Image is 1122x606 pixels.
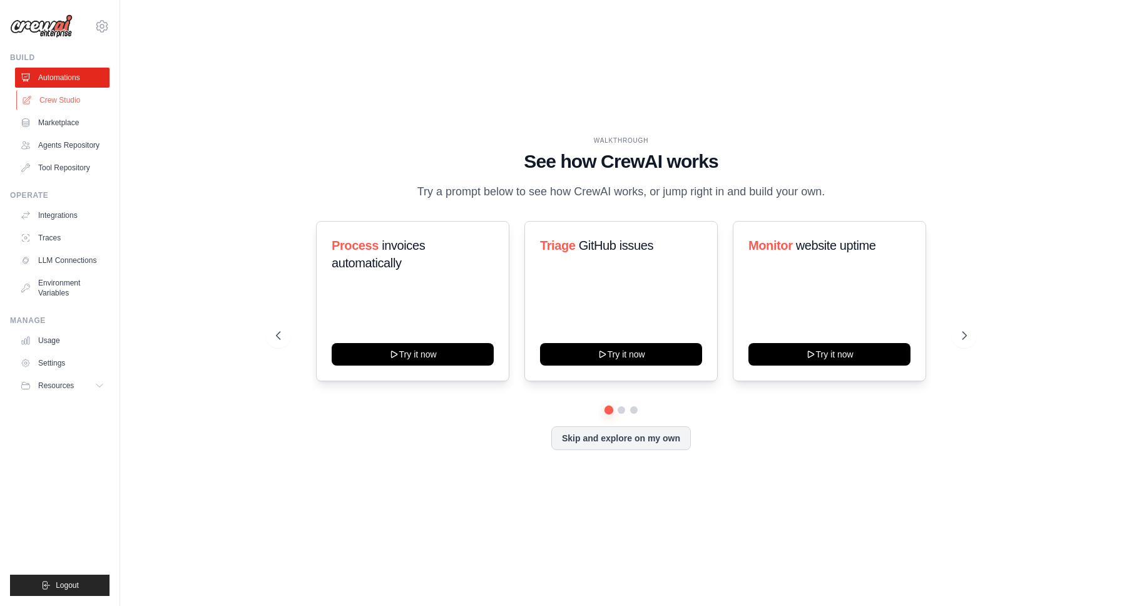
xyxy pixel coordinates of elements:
[16,90,111,110] a: Crew Studio
[15,353,110,373] a: Settings
[15,135,110,155] a: Agents Repository
[15,273,110,303] a: Environment Variables
[748,343,910,366] button: Try it now
[748,239,793,252] span: Monitor
[15,205,110,225] a: Integrations
[10,14,73,38] img: Logo
[276,150,967,173] h1: See how CrewAI works
[15,228,110,248] a: Traces
[56,580,79,590] span: Logout
[15,376,110,396] button: Resources
[332,239,425,270] span: invoices automatically
[15,250,110,270] a: LLM Connections
[411,183,832,201] p: Try a prompt below to see how CrewAI works, or jump right in and build your own.
[796,239,876,252] span: website uptime
[15,68,110,88] a: Automations
[276,136,967,145] div: WALKTHROUGH
[38,381,74,391] span: Resources
[10,190,110,200] div: Operate
[332,239,379,252] span: Process
[15,331,110,351] a: Usage
[15,113,110,133] a: Marketplace
[540,343,702,366] button: Try it now
[10,53,110,63] div: Build
[15,158,110,178] a: Tool Repository
[10,316,110,326] div: Manage
[540,239,576,252] span: Triage
[332,343,494,366] button: Try it now
[551,426,691,450] button: Skip and explore on my own
[10,575,110,596] button: Logout
[579,239,653,252] span: GitHub issues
